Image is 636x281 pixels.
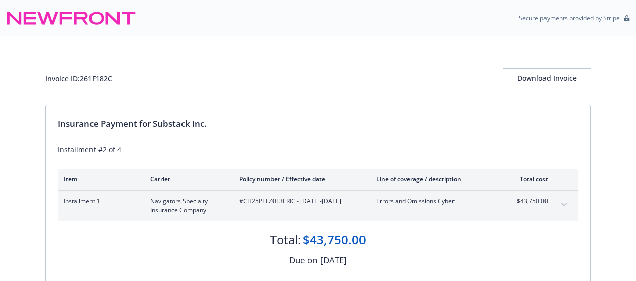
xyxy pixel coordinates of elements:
span: $43,750.00 [510,197,548,206]
span: #CH25PTLZ0L3ERIC - [DATE]-[DATE] [239,197,360,206]
div: Invoice ID: 261F182C [45,73,112,84]
div: Download Invoice [503,69,591,88]
div: Item [64,175,134,183]
button: expand content [556,197,572,213]
div: Total cost [510,175,548,183]
div: Policy number / Effective date [239,175,360,183]
button: Download Invoice [503,68,591,88]
p: Secure payments provided by Stripe [519,14,620,22]
div: Insurance Payment for Substack Inc. [58,117,578,130]
div: Carrier [150,175,223,183]
div: [DATE] [320,254,347,267]
div: Installment #2 of 4 [58,144,578,155]
span: Errors and Omissions Cyber [376,197,494,206]
span: Navigators Specialty Insurance Company [150,197,223,215]
div: $43,750.00 [303,231,366,248]
div: Line of coverage / description [376,175,494,183]
span: Installment 1 [64,197,134,206]
div: Total: [270,231,301,248]
div: Installment 1Navigators Specialty Insurance Company#CH25PTLZ0L3ERIC - [DATE]-[DATE]Errors and Omi... [58,191,578,221]
div: Due on [289,254,317,267]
